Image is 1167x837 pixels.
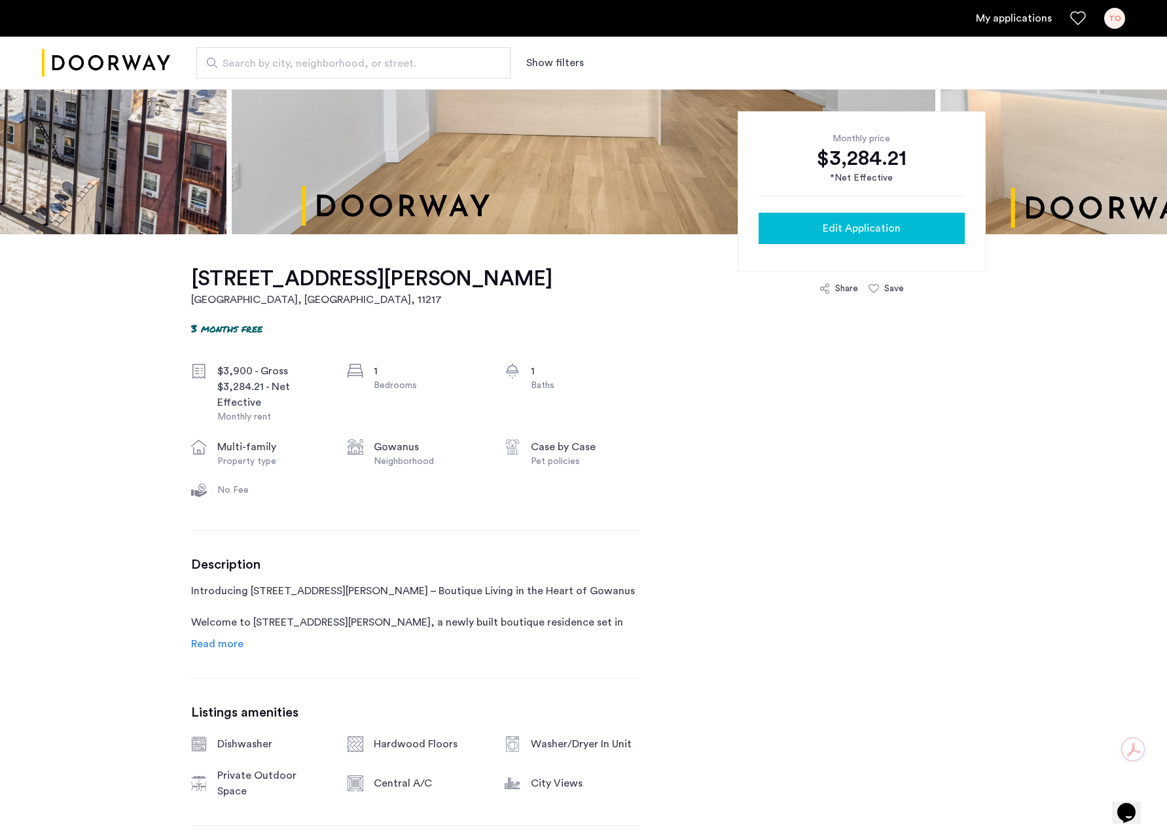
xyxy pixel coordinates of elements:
h3: Description [191,557,641,573]
div: $3,284.21 - Net Effective [217,379,327,410]
h1: [STREET_ADDRESS][PERSON_NAME] [191,266,552,292]
div: Hardwood Floors [374,736,484,752]
iframe: chat widget [1112,785,1154,824]
div: 1 [531,363,641,379]
div: Share [835,282,858,295]
h3: Listings amenities [191,705,641,721]
h2: [GEOGRAPHIC_DATA], [GEOGRAPHIC_DATA] , 11217 [191,292,552,308]
div: Case by Case [531,439,641,455]
span: Edit Application [823,221,901,236]
img: logo [42,39,170,88]
div: Dishwasher [217,736,327,752]
p: 3 months free [191,321,262,336]
div: Bedrooms [374,379,484,392]
div: $3,900 - Gross [217,363,327,379]
div: Property type [217,455,327,468]
span: Read more [191,639,243,649]
div: Pet policies [531,455,641,468]
button: button [759,213,965,244]
div: Save [884,282,904,295]
div: Baths [531,379,641,392]
span: Search by city, neighborhood, or street. [223,56,474,71]
div: City Views [531,775,641,791]
p: Introducing [STREET_ADDRESS][PERSON_NAME] – Boutique Living in the Heart of Gowanus Welcome to [S... [191,583,641,630]
div: 1 [374,363,484,379]
a: My application [976,10,1052,26]
div: TO [1104,8,1125,29]
div: $3,284.21 [759,145,965,171]
button: Show or hide filters [526,55,584,71]
a: Cazamio logo [42,39,170,88]
div: Neighborhood [374,455,484,468]
div: Central A/C [374,775,484,791]
a: Read info [191,636,243,652]
input: Apartment Search [196,47,511,79]
a: Favorites [1070,10,1086,26]
div: *Net Effective [759,171,965,185]
div: Monthly rent [217,410,327,423]
div: Private Outdoor Space [217,768,327,799]
div: Monthly price [759,132,965,145]
div: Washer/Dryer In Unit [531,736,641,752]
div: multi-family [217,439,327,455]
div: No Fee [217,484,327,497]
div: Gowanus [374,439,484,455]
